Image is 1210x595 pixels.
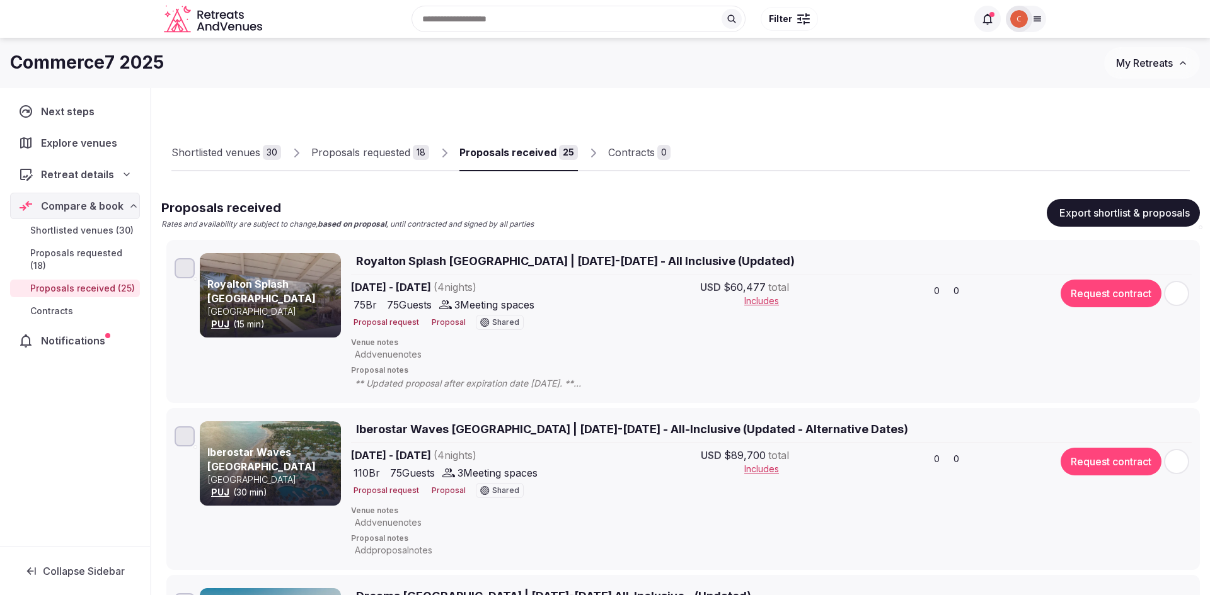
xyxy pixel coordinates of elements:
div: 30 [263,145,281,160]
button: Collapse Sidebar [10,557,140,585]
div: 0 [657,145,671,160]
a: Next steps [10,98,140,125]
span: ( 4 night s ) [434,449,476,462]
span: Venue notes [351,506,1192,516]
a: Proposals received (25) [10,280,140,297]
span: ( 4 night s ) [434,281,476,293]
a: Proposals received25 [459,135,578,171]
span: Proposal notes [351,533,1192,544]
span: $89,700 [724,448,766,463]
span: Shared [492,319,519,326]
a: PUJ [211,487,229,497]
span: Collapse Sidebar [43,565,125,577]
div: 25 [559,145,578,160]
button: Request contract [1061,448,1161,475]
span: USD [701,448,722,463]
button: Includes [744,295,789,307]
span: 3 Meeting spaces [458,465,538,480]
img: Catalina [1010,10,1028,28]
div: (30 min) [207,486,338,499]
p: [GEOGRAPHIC_DATA] [207,305,338,318]
div: Proposals received [459,145,556,160]
div: 18 [413,145,429,160]
span: Royalton Splash [GEOGRAPHIC_DATA] | [DATE]-[DATE] - All Inclusive (Updated) [356,253,795,269]
a: Iberostar Waves [GEOGRAPHIC_DATA] [207,446,316,472]
button: My Retreats [1104,47,1200,79]
span: Venue notes [351,337,1192,348]
span: Shortlisted venues (30) [30,224,134,237]
span: Proposals requested (18) [30,247,135,272]
span: Next steps [41,104,100,119]
span: [DATE] - [DATE] [351,280,573,295]
a: Shortlisted venues (30) [10,222,140,239]
span: Add venue notes [355,516,422,529]
strong: based on proposal [318,219,386,229]
span: Proposals received (25) [30,282,135,295]
span: Retreat details [41,167,114,182]
p: [GEOGRAPHIC_DATA] [207,473,338,486]
a: Royalton Splash [GEOGRAPHIC_DATA] [207,278,316,304]
button: Request contract [1061,280,1161,307]
p: Rates and availability are subject to change, , until contracted and signed by all parties [161,219,534,230]
span: 110 Br [354,465,380,480]
button: 0 [929,282,943,300]
button: Proposal request [351,317,419,328]
div: Proposals requested [311,145,410,160]
a: Proposals requested (18) [10,244,140,275]
a: Proposals requested18 [311,135,429,171]
span: 75 Guests [387,297,432,312]
button: 0 [948,450,963,468]
h2: Proposals received [161,199,534,217]
div: Contracts [608,145,655,160]
span: ** Updated proposal after expiration date [DATE]. ** ALL-INCLUSIVE RATE INCLUSIONS • Luxurious ac... [355,377,916,390]
span: Proposal notes [351,365,1192,376]
span: 0 [954,285,959,297]
div: Shortlisted venues [171,145,260,160]
span: 75 Guests [390,465,435,480]
span: Shared [492,487,519,494]
button: 0 [948,282,963,300]
span: Explore venues [41,135,122,150]
span: My Retreats [1116,57,1173,69]
span: USD [700,280,721,295]
span: Filter [769,13,792,25]
span: Notifications [41,333,110,348]
svg: Retreats and Venues company logo [164,5,265,33]
a: Visit the homepage [164,5,265,33]
button: PUJ [211,486,229,499]
span: total [768,448,789,463]
button: Proposal [429,485,466,496]
button: Proposal request [351,485,419,496]
span: Iberostar Waves [GEOGRAPHIC_DATA] | [DATE]-[DATE] - All-Inclusive (Updated - Alternative Dates) [356,421,908,437]
button: Export shortlist & proposals [1047,199,1200,227]
div: (15 min) [207,318,338,331]
span: $60,477 [723,280,766,295]
a: Shortlisted venues30 [171,135,281,171]
span: total [768,280,789,295]
button: Proposal [429,317,466,328]
a: PUJ [211,319,229,329]
span: 0 [934,453,940,465]
a: Contracts0 [608,135,671,171]
h1: Commerce7 2025 [10,50,164,75]
span: Compare & book [41,198,124,213]
a: Explore venues [10,130,140,156]
a: Notifications [10,327,140,354]
a: Contracts [10,302,140,320]
span: [DATE] - [DATE] [351,448,573,463]
button: Filter [761,7,818,31]
span: Add proposal notes [355,544,432,557]
button: 0 [929,450,943,468]
span: 0 [934,285,940,297]
span: 3 Meeting spaces [454,297,534,312]
button: PUJ [211,318,229,331]
span: Contracts [30,305,73,317]
span: 75 Br [354,297,377,312]
button: Includes [744,463,789,475]
span: Add venue notes [355,348,422,361]
span: 0 [954,453,959,465]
